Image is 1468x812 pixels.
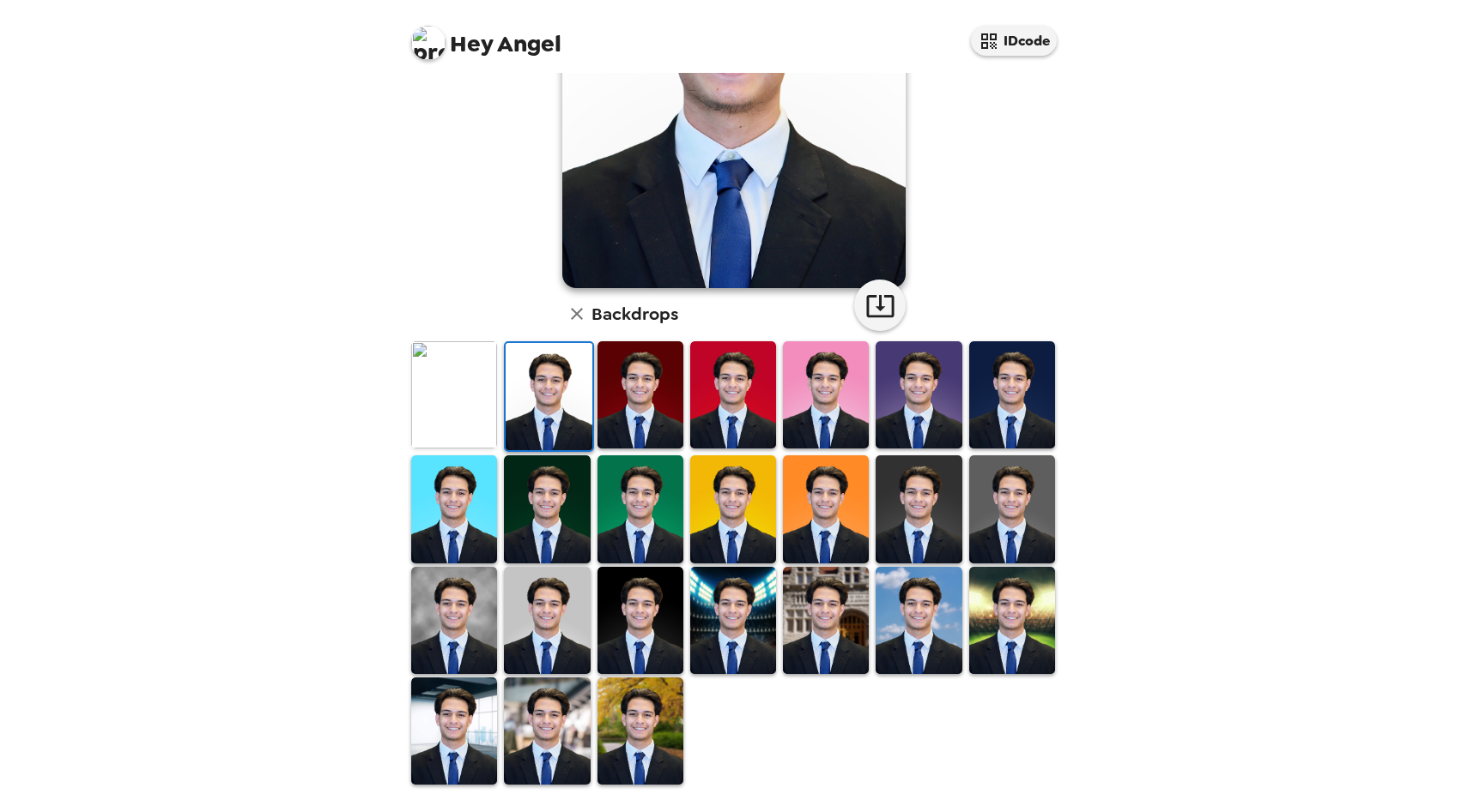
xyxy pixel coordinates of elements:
span: Hey [450,28,493,59]
span: Angel [411,17,561,56]
img: profile pic [411,26,446,60]
img: Original [411,341,497,448]
h6: Backdrops [591,300,678,328]
button: IDcode [971,26,1057,56]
